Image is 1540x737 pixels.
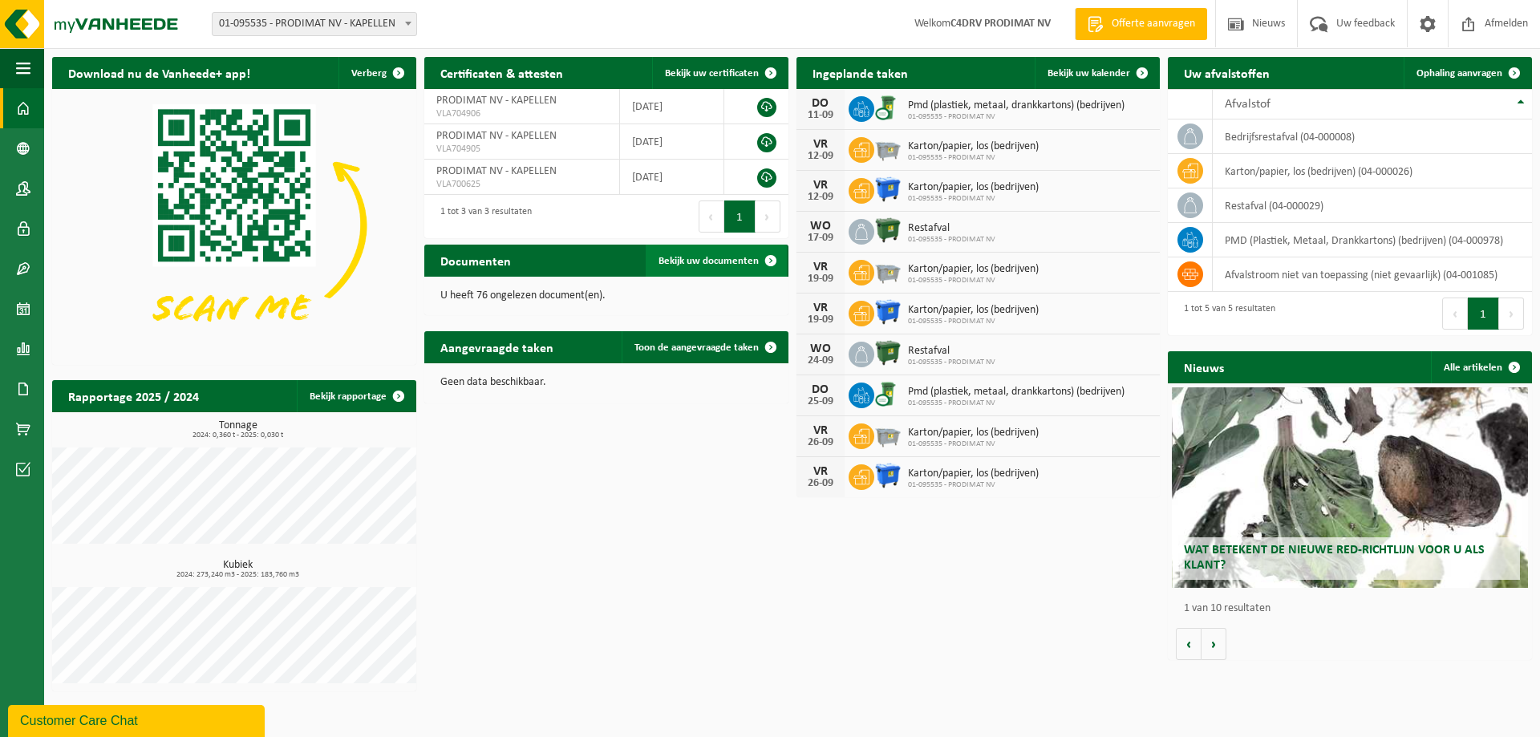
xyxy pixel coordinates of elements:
[908,181,1039,194] span: Karton/papier, los (bedrijven)
[796,57,924,88] h2: Ingeplande taken
[338,57,415,89] button: Verberg
[804,97,837,110] div: DO
[804,383,837,396] div: DO
[1213,119,1532,154] td: bedrijfsrestafval (04-000008)
[756,200,780,233] button: Next
[436,143,607,156] span: VLA704905
[874,462,902,489] img: WB-1100-HPE-BE-01
[1431,351,1530,383] a: Alle artikelen
[1213,188,1532,223] td: restafval (04-000029)
[634,342,759,353] span: Toon de aangevraagde taken
[874,339,902,366] img: WB-1100-HPE-GN-01
[908,427,1039,439] span: Karton/papier, los (bedrijven)
[908,439,1039,449] span: 01-095535 - PRODIMAT NV
[620,160,724,195] td: [DATE]
[436,178,607,191] span: VLA700625
[908,263,1039,276] span: Karton/papier, los (bedrijven)
[908,345,995,358] span: Restafval
[908,235,995,245] span: 01-095535 - PRODIMAT NV
[1176,296,1275,331] div: 1 tot 5 van 5 resultaten
[804,151,837,162] div: 12-09
[1168,351,1240,383] h2: Nieuws
[950,18,1051,30] strong: C4DRV PRODIMAT NV
[874,217,902,244] img: WB-1100-HPE-GN-01
[1035,57,1158,89] a: Bekijk uw kalender
[60,420,416,439] h3: Tonnage
[424,331,569,362] h2: Aangevraagde taken
[1213,257,1532,292] td: afvalstroom niet van toepassing (niet gevaarlijk) (04-001085)
[804,179,837,192] div: VR
[804,424,837,437] div: VR
[874,135,902,162] img: WB-2500-GAL-GY-01
[908,153,1039,163] span: 01-095535 - PRODIMAT NV
[440,377,772,388] p: Geen data beschikbaar.
[908,480,1039,490] span: 01-095535 - PRODIMAT NV
[1499,298,1524,330] button: Next
[874,380,902,407] img: WB-0240-CU
[804,233,837,244] div: 17-09
[1048,68,1130,79] span: Bekijk uw kalender
[52,89,416,362] img: Download de VHEPlus App
[1172,387,1529,588] a: Wat betekent de nieuwe RED-richtlijn voor u als klant?
[1213,154,1532,188] td: karton/papier, los (bedrijven) (04-000026)
[1176,628,1202,660] button: Vorige
[908,222,995,235] span: Restafval
[424,57,579,88] h2: Certificaten & attesten
[652,57,787,89] a: Bekijk uw certificaten
[908,304,1039,317] span: Karton/papier, los (bedrijven)
[724,200,756,233] button: 1
[804,192,837,203] div: 12-09
[212,12,417,36] span: 01-095535 - PRODIMAT NV - KAPELLEN
[60,571,416,579] span: 2024: 273,240 m3 - 2025: 183,760 m3
[1213,223,1532,257] td: PMD (Plastiek, Metaal, Drankkartons) (bedrijven) (04-000978)
[436,107,607,120] span: VLA704906
[1442,298,1468,330] button: Previous
[699,200,724,233] button: Previous
[622,331,787,363] a: Toon de aangevraagde taken
[1108,16,1199,32] span: Offerte aanvragen
[874,257,902,285] img: WB-2500-GAL-GY-01
[1468,298,1499,330] button: 1
[440,290,772,302] p: U heeft 76 ongelezen document(en).
[874,421,902,448] img: WB-2500-GAL-GY-01
[1075,8,1207,40] a: Offerte aanvragen
[908,112,1125,122] span: 01-095535 - PRODIMAT NV
[60,431,416,439] span: 2024: 0,360 t - 2025: 0,030 t
[60,560,416,579] h3: Kubiek
[1416,68,1502,79] span: Ophaling aanvragen
[1202,628,1226,660] button: Volgende
[1184,603,1524,614] p: 1 van 10 resultaten
[804,478,837,489] div: 26-09
[804,342,837,355] div: WO
[1184,544,1485,572] span: Wat betekent de nieuwe RED-richtlijn voor u als klant?
[665,68,759,79] span: Bekijk uw certificaten
[804,273,837,285] div: 19-09
[908,358,995,367] span: 01-095535 - PRODIMAT NV
[874,176,902,203] img: WB-1100-HPE-BE-01
[52,380,215,411] h2: Rapportage 2025 / 2024
[1225,98,1270,111] span: Afvalstof
[804,355,837,366] div: 24-09
[874,298,902,326] img: WB-1100-HPE-BE-01
[908,194,1039,204] span: 01-095535 - PRODIMAT NV
[908,276,1039,285] span: 01-095535 - PRODIMAT NV
[436,95,557,107] span: PRODIMAT NV - KAPELLEN
[908,99,1125,112] span: Pmd (plastiek, metaal, drankkartons) (bedrijven)
[908,468,1039,480] span: Karton/papier, los (bedrijven)
[804,437,837,448] div: 26-09
[351,68,387,79] span: Verberg
[620,89,724,124] td: [DATE]
[804,396,837,407] div: 25-09
[646,245,787,277] a: Bekijk uw documenten
[804,110,837,121] div: 11-09
[213,13,416,35] span: 01-095535 - PRODIMAT NV - KAPELLEN
[620,124,724,160] td: [DATE]
[432,199,532,234] div: 1 tot 3 van 3 resultaten
[874,94,902,121] img: WB-0240-CU
[297,380,415,412] a: Bekijk rapportage
[804,302,837,314] div: VR
[8,702,268,737] iframe: chat widget
[436,165,557,177] span: PRODIMAT NV - KAPELLEN
[424,245,527,276] h2: Documenten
